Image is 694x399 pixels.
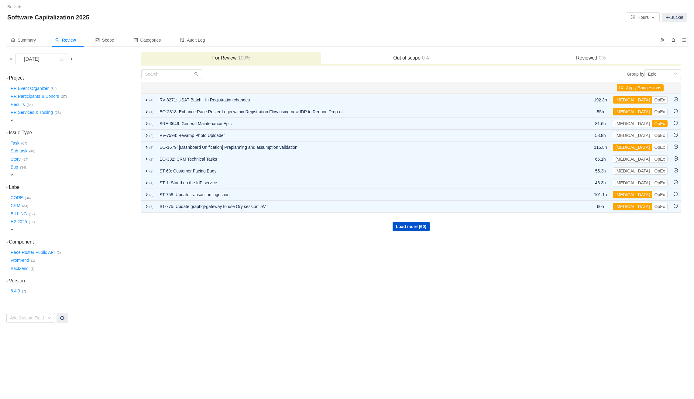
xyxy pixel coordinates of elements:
[670,37,677,44] button: icon: bell
[30,267,35,271] small: (1)
[29,220,35,224] small: (11)
[411,69,681,79] div: Group by
[652,120,668,127] button: OpEx
[674,204,678,208] i: icon: minus-circle
[27,103,33,107] small: (34)
[149,98,153,102] small: (4)
[652,203,668,210] button: OpEx
[674,192,678,196] i: icon: minus-circle
[149,181,153,185] small: (1)
[55,38,60,42] i: icon: search
[31,259,35,262] small: (1)
[149,146,153,149] small: (3)
[9,154,22,164] button: Story
[144,180,149,185] span: expand
[29,212,35,216] small: (17)
[652,108,668,115] button: OpEx
[9,239,141,245] h3: Component
[591,177,610,189] td: 46.3h
[674,168,678,172] i: icon: minus-circle
[60,57,64,62] i: icon: calendar
[9,146,29,156] button: Sub-task
[180,38,205,43] span: Audit Log
[144,192,149,197] span: expand
[9,184,141,190] h3: Label
[652,191,668,198] button: OpEx
[156,142,577,153] td: EO-1679: [Dashboard Unification] Preplanning and assumption validation
[9,108,55,118] button: RR Services & Tooling
[156,118,577,130] td: SRE-3649: General Maintenance Epic
[9,162,20,172] button: Bug
[144,109,149,114] span: expand
[194,72,198,76] i: icon: search
[613,167,652,175] button: [MEDICAL_DATA]
[9,264,30,273] button: Back-end
[617,84,664,91] button: icon: flagApply Suggestions
[9,193,25,203] button: CORE
[50,87,57,90] small: (84)
[149,193,153,197] small: (3)
[9,130,141,136] h3: Issue Type
[55,38,76,43] span: Review
[7,12,93,22] span: Software Capitalization 2025
[134,38,138,42] i: icon: profile
[393,222,430,231] button: Load more (60)
[95,38,100,42] i: icon: control
[144,169,149,173] span: expand
[674,133,678,137] i: icon: minus-circle
[674,121,678,125] i: icon: minus-circle
[613,203,652,210] button: [MEDICAL_DATA]
[144,121,149,126] span: expand
[149,134,153,138] small: (2)
[613,144,652,151] button: [MEDICAL_DATA]
[597,55,606,60] span: 0%
[144,97,149,102] span: expand
[9,201,22,211] button: CRM
[591,94,610,106] td: 192.3h
[156,165,577,177] td: ST-60: Customer Facing Bugs
[5,186,9,189] i: icon: down
[48,316,51,320] i: icon: down
[9,247,57,257] button: Race Roster Public API
[180,38,184,42] i: icon: audit
[25,196,31,200] small: (34)
[9,75,141,81] h3: Project
[9,138,21,148] button: Task
[504,55,678,61] h3: Reviewed
[613,191,652,198] button: [MEDICAL_DATA]
[19,53,45,65] div: [DATE]
[591,130,610,142] td: 53.8h
[9,278,141,284] h3: Version
[11,38,36,43] span: Summary
[674,180,678,184] i: icon: minus-circle
[591,118,610,130] td: 81.6h
[144,145,149,150] span: expand
[591,106,610,118] td: 55h
[5,240,9,244] i: icon: down
[591,201,610,213] td: 60h
[626,12,660,22] button: icon: clock-circleHoursicon: down
[652,144,668,151] button: OpEx
[613,96,652,104] button: [MEDICAL_DATA]
[55,111,61,114] small: (26)
[57,251,61,254] small: (2)
[591,142,610,153] td: 115.8h
[149,122,153,126] small: (3)
[21,142,27,145] small: (67)
[144,133,149,138] span: expand
[421,55,429,60] span: 0%
[149,205,153,209] small: (7)
[11,38,15,42] i: icon: home
[9,118,14,123] span: expand
[652,179,668,186] button: OpEx
[674,97,678,101] i: icon: minus-circle
[591,189,610,201] td: 101.1h
[5,77,9,80] i: icon: down
[156,153,577,165] td: EO-332: CRM Technical Tasks
[144,204,149,209] span: expand
[9,256,31,265] button: Front-end
[9,209,29,219] button: BILLING
[674,72,677,77] i: icon: down
[9,172,14,177] span: expand
[652,167,668,175] button: OpEx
